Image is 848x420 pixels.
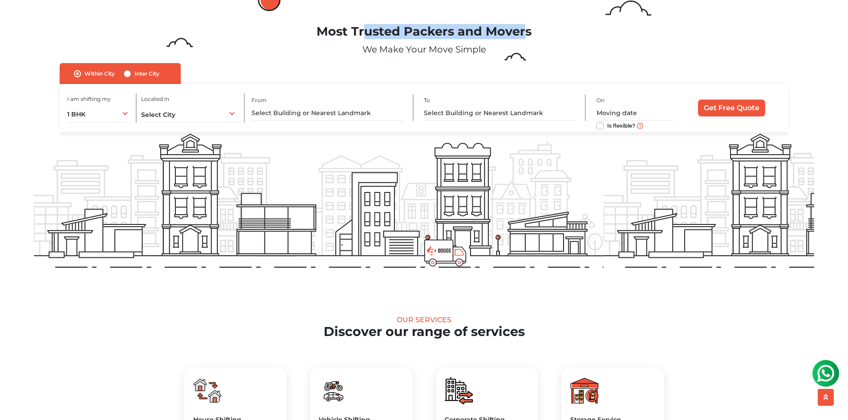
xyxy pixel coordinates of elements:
[570,376,599,405] img: boxigo_packers_and_movers_huge_savings
[193,376,222,405] img: boxigo_packers_and_movers_huge_savings
[85,68,115,79] label: Within City
[424,240,467,267] img: boxigo_prackers_and_movers_truck
[34,43,814,56] p: We Make Your Move Simple
[319,376,347,405] img: boxigo_packers_and_movers_huge_savings
[424,96,430,104] label: To
[424,105,576,121] input: Select Building or Nearest Landmark
[252,96,267,104] label: From
[596,105,673,121] input: Moving date
[698,100,765,116] input: Get Free Quote
[34,324,814,340] h2: Discover our range of services
[141,95,169,103] label: Located in
[607,120,635,130] label: Is flexible?
[34,24,814,39] h1: Most Trusted Packers and Movers
[134,68,159,79] label: Inter City
[252,105,404,121] input: Select Building or Nearest Landmark
[445,376,473,405] img: boxigo_packers_and_movers_huge_savings
[67,95,111,103] label: I am shifting my
[67,110,85,118] span: 1 BHK
[141,111,175,119] span: Select City
[9,9,27,27] img: whatsapp-icon.svg
[818,389,834,406] button: scroll up
[637,123,643,129] img: move_date_info
[34,316,814,324] div: Our Services
[596,96,605,104] label: On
